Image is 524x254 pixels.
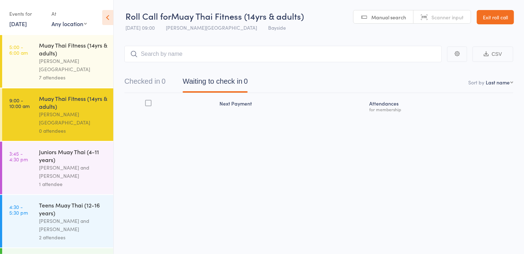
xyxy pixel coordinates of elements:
div: [PERSON_NAME][GEOGRAPHIC_DATA] [39,110,107,127]
button: Checked in0 [124,74,165,93]
time: 3:45 - 4:30 pm [9,151,28,162]
div: Last name [486,79,510,86]
span: [PERSON_NAME][GEOGRAPHIC_DATA] [166,24,257,31]
a: [DATE] [9,20,27,28]
span: Roll Call for [125,10,171,22]
div: Muay Thai Fitness (14yrs & adults) [39,94,107,110]
div: Atten­dances [366,96,513,115]
div: Any location [51,20,87,28]
div: 1 attendee [39,180,107,188]
div: Next Payment [217,96,366,115]
a: 3:45 -4:30 pmJuniors Muay Thai (4-11 years)[PERSON_NAME] and [PERSON_NAME]1 attendee [2,142,113,194]
div: [PERSON_NAME][GEOGRAPHIC_DATA] [39,57,107,73]
a: 9:00 -10:00 amMuay Thai Fitness (14yrs & adults)[PERSON_NAME][GEOGRAPHIC_DATA]0 attendees [2,88,113,141]
div: [PERSON_NAME] and [PERSON_NAME] [39,163,107,180]
time: 5:00 - 6:00 am [9,44,28,55]
time: 9:00 - 10:00 am [9,97,30,109]
div: Muay Thai Fitness (14yrs & adults) [39,41,107,57]
div: [PERSON_NAME] and [PERSON_NAME] [39,217,107,233]
a: 5:00 -6:00 amMuay Thai Fitness (14yrs & adults)[PERSON_NAME][GEOGRAPHIC_DATA]7 attendees [2,35,113,88]
time: 4:30 - 5:30 pm [9,204,28,215]
div: Events for [9,8,44,20]
span: Bayside [268,24,286,31]
div: for membership [369,107,510,112]
div: 2 attendees [39,233,107,241]
div: 7 attendees [39,73,107,82]
span: [DATE] 09:00 [125,24,155,31]
button: CSV [473,47,513,62]
div: 0 [162,77,165,85]
input: Search by name [124,46,442,62]
span: Muay Thai Fitness (14yrs & adults) [171,10,304,22]
div: 0 [244,77,248,85]
a: Exit roll call [477,10,514,24]
label: Sort by [468,79,484,86]
button: Waiting to check in0 [183,74,248,93]
span: Manual search [371,14,406,21]
a: 4:30 -5:30 pmTeens Muay Thai (12-16 years)[PERSON_NAME] and [PERSON_NAME]2 attendees [2,195,113,248]
div: Teens Muay Thai (12-16 years) [39,201,107,217]
div: Juniors Muay Thai (4-11 years) [39,148,107,163]
div: 0 attendees [39,127,107,135]
span: Scanner input [431,14,464,21]
div: At [51,8,87,20]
